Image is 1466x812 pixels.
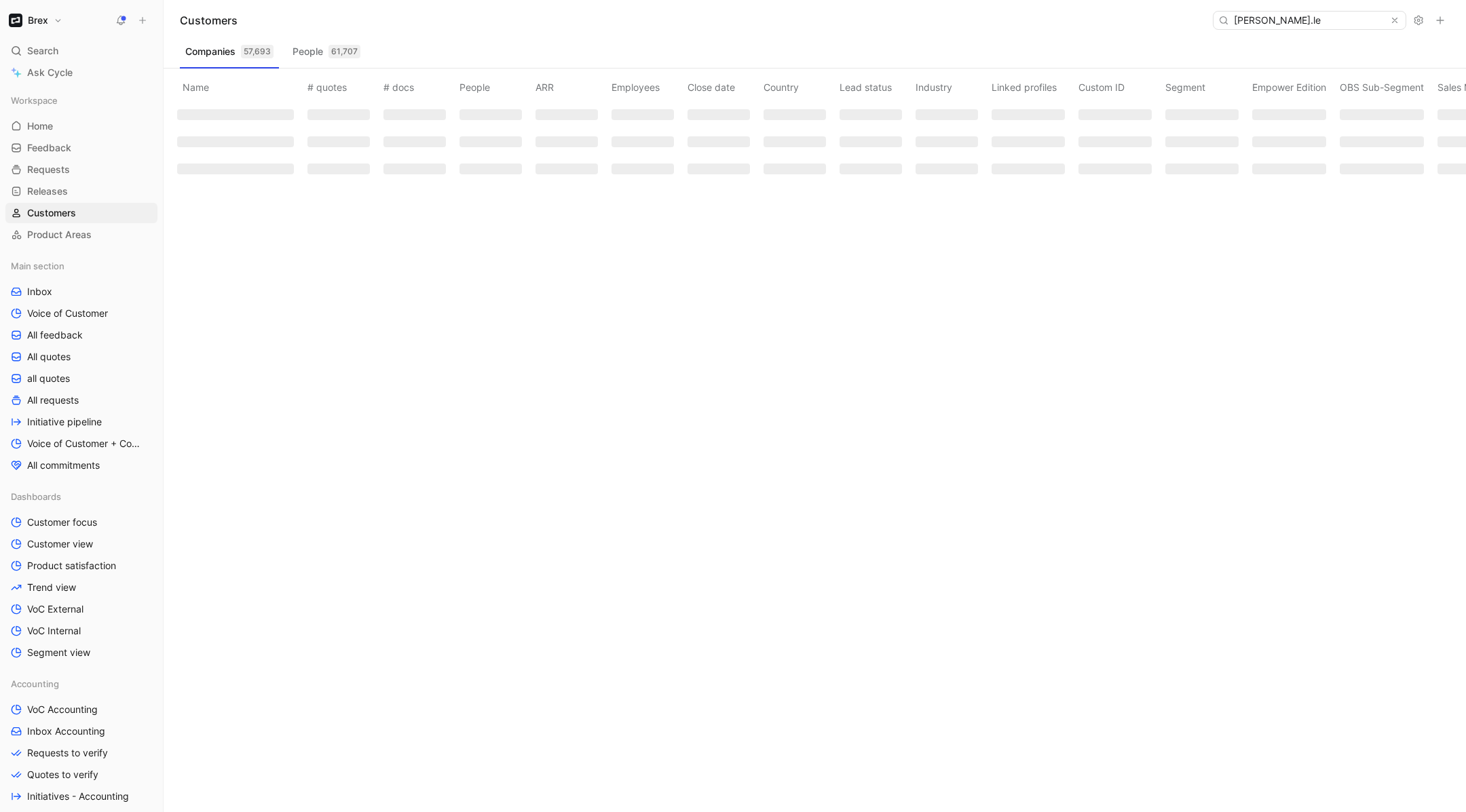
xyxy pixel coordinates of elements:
a: All feedback [5,325,157,345]
span: Product Areas [27,228,92,241]
span: All requests [27,393,79,407]
span: Customer focus [27,516,97,529]
span: Accounting [11,677,59,691]
span: VoC External [27,602,83,616]
div: Workspace [5,90,157,111]
a: Inbox [5,282,157,302]
th: Close date [685,69,761,101]
a: Voice of Customer [5,303,157,324]
div: Main section [5,256,157,276]
a: Feedback [5,138,157,158]
th: People [457,69,533,101]
span: Name [177,81,214,93]
div: Search [5,41,157,61]
span: Customer view [27,537,93,551]
a: Customer focus [5,512,157,533]
span: Customers [27,206,76,220]
a: Inbox Accounting [5,721,157,741]
span: Dashboards [11,490,61,503]
h1: Customers [180,12,238,28]
span: Voice of Customer [27,307,108,320]
th: Employees [609,69,685,101]
span: Segment view [27,646,90,659]
span: All commitments [27,459,100,472]
a: Releases [5,181,157,201]
a: VoC Internal [5,621,157,641]
th: Linked profiles [989,69,1076,101]
a: Requests [5,159,157,180]
a: Requests to verify [5,743,157,763]
button: Companies [180,41,279,62]
span: Ask Cycle [27,64,73,81]
span: all quotes [27,372,70,385]
div: AccountingVoC AccountingInbox AccountingRequests to verifyQuotes to verifyInitiatives - Accounting [5,674,157,807]
a: Segment view [5,642,157,663]
h1: Brex [28,14,48,26]
a: Product Areas [5,225,157,245]
div: Main sectionInboxVoice of CustomerAll feedbackAll quotesall quotesAll requestsInitiative pipeline... [5,256,157,476]
a: Initiatives - Accounting [5,786,157,807]
a: All commitments [5,455,157,476]
a: All requests [5,390,157,410]
span: Quotes to verify [27,768,98,781]
a: Trend view [5,577,157,598]
span: Inbox Accounting [27,724,105,738]
span: Inbox [27,285,52,298]
span: Trend view [27,581,76,594]
div: Accounting [5,674,157,694]
a: Quotes to verify [5,765,157,785]
th: Lead status [837,69,913,101]
th: OBS Sub-Segment [1337,69,1435,101]
th: Segment [1163,69,1249,101]
th: # quotes [305,69,381,101]
span: VoC Accounting [27,703,98,716]
span: Search [27,43,58,59]
th: # docs [381,69,457,101]
a: VoC External [5,599,157,619]
div: 57,693 [241,45,274,58]
a: all quotes [5,368,157,389]
span: Initiatives - Accounting [27,790,129,803]
span: All quotes [27,350,71,364]
a: Product satisfaction [5,556,157,576]
a: VoC Accounting [5,699,157,720]
span: Workspace [11,94,58,107]
a: Initiative pipeline [5,412,157,432]
a: Home [5,116,157,136]
span: Requests to verify [27,746,108,760]
th: Custom ID [1076,69,1163,101]
img: Brex [9,14,22,27]
span: Initiative pipeline [27,415,102,429]
a: Voice of Customer + Commercial NRR Feedback [5,433,157,454]
th: ARR [533,69,609,101]
th: Empower Edition [1249,69,1337,101]
th: Country [761,69,837,101]
span: Voice of Customer + Commercial NRR Feedback [27,437,145,450]
a: Customers [5,203,157,223]
span: VoC Internal [27,624,81,638]
span: Main section [11,259,64,273]
th: Industry [913,69,989,101]
button: People [287,41,366,62]
span: Releases [27,185,68,198]
div: DashboardsCustomer focusCustomer viewProduct satisfactionTrend viewVoC ExternalVoC InternalSegmen... [5,486,157,663]
a: Customer view [5,534,157,554]
span: Requests [27,163,70,176]
div: 61,707 [328,45,360,58]
span: Home [27,119,53,133]
span: All feedback [27,328,83,342]
span: Feedback [27,141,71,155]
button: BrexBrex [5,11,66,30]
a: Ask Cycle [5,62,157,83]
div: Dashboards [5,486,157,507]
span: Product satisfaction [27,559,116,573]
a: All quotes [5,347,157,367]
